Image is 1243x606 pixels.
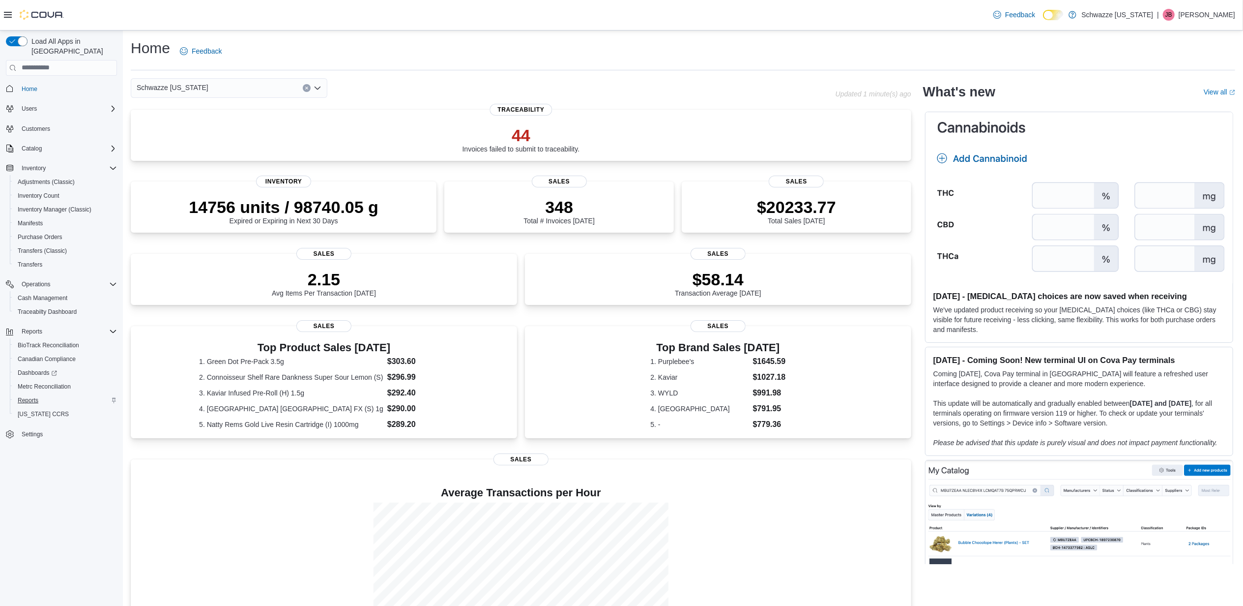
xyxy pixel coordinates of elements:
[10,305,121,319] button: Traceabilty Dashboard
[387,356,449,367] dd: $303.60
[14,259,46,271] a: Transfers
[2,82,121,96] button: Home
[139,487,903,499] h4: Average Transactions per Hour
[18,261,42,269] span: Transfers
[14,204,95,215] a: Inventory Manager (Classic)
[14,381,117,393] span: Metrc Reconciliation
[1163,9,1175,21] div: Jayden Burnette-Latzer
[2,161,121,175] button: Inventory
[256,176,311,187] span: Inventory
[2,325,121,338] button: Reports
[387,387,449,399] dd: $292.40
[14,217,47,229] a: Manifests
[22,328,42,335] span: Reports
[18,369,57,377] span: Dashboards
[14,231,66,243] a: Purchase Orders
[314,84,321,92] button: Open list of options
[28,36,117,56] span: Load All Apps in [GEOGRAPHIC_DATA]
[532,176,587,187] span: Sales
[14,259,117,271] span: Transfers
[18,247,67,255] span: Transfers (Classic)
[14,394,42,406] a: Reports
[18,294,67,302] span: Cash Management
[18,278,55,290] button: Operations
[18,162,50,174] button: Inventory
[18,103,117,115] span: Users
[199,342,449,354] h3: Top Product Sales [DATE]
[22,280,51,288] span: Operations
[199,357,383,366] dt: 1. Green Dot Pre-Pack 3.5g
[199,372,383,382] dt: 2. Connoisseur Shelf Rare Dankness Super Sour Lemon (S)
[463,125,580,153] div: Invoices failed to submit to traceability.
[14,306,117,318] span: Traceabilty Dashboard
[18,122,117,135] span: Customers
[18,355,76,363] span: Canadian Compliance
[18,326,46,337] button: Reports
[650,420,749,429] dt: 5. -
[753,387,786,399] dd: $991.98
[18,83,117,95] span: Home
[463,125,580,145] p: 44
[10,366,121,380] a: Dashboards
[14,204,117,215] span: Inventory Manager (Classic)
[14,190,63,202] a: Inventory Count
[22,125,50,133] span: Customers
[14,176,79,188] a: Adjustments (Classic)
[1229,90,1235,95] svg: External link
[757,197,836,217] p: $20233.77
[1043,10,1064,20] input: Dark Mode
[296,248,351,260] span: Sales
[296,320,351,332] span: Sales
[18,341,79,349] span: BioTrack Reconciliation
[650,342,785,354] h3: Top Brand Sales [DATE]
[14,292,71,304] a: Cash Management
[18,396,38,404] span: Reports
[18,123,54,135] a: Customers
[10,258,121,272] button: Transfers
[14,231,117,243] span: Purchase Orders
[691,320,746,332] span: Sales
[18,162,117,174] span: Inventory
[14,245,117,257] span: Transfers (Classic)
[18,383,71,391] span: Metrc Reconciliation
[22,145,42,152] span: Catalog
[14,306,81,318] a: Traceabilty Dashboard
[675,270,761,289] p: $58.14
[1081,9,1153,21] p: Schwazze [US_STATE]
[14,367,117,379] span: Dashboards
[189,197,378,225] div: Expired or Expiring in Next 30 Days
[192,46,222,56] span: Feedback
[769,176,824,187] span: Sales
[18,308,77,316] span: Traceabilty Dashboard
[10,189,121,203] button: Inventory Count
[753,371,786,383] dd: $1027.18
[22,85,37,93] span: Home
[10,203,121,216] button: Inventory Manager (Classic)
[2,102,121,116] button: Users
[1005,10,1035,20] span: Feedback
[2,142,121,155] button: Catalog
[176,41,226,61] a: Feedback
[22,430,43,438] span: Settings
[1130,399,1191,407] strong: [DATE] and [DATE]
[10,407,121,421] button: [US_STATE] CCRS
[2,277,121,291] button: Operations
[989,5,1039,25] a: Feedback
[387,403,449,415] dd: $290.00
[523,197,594,225] div: Total # Invoices [DATE]
[933,355,1225,365] h3: [DATE] - Coming Soon! New terminal UI on Cova Pay terminals
[18,178,75,186] span: Adjustments (Classic)
[22,164,46,172] span: Inventory
[14,190,117,202] span: Inventory Count
[18,83,41,95] a: Home
[387,419,449,430] dd: $289.20
[675,270,761,297] div: Transaction Average [DATE]
[18,428,117,440] span: Settings
[22,105,37,113] span: Users
[10,380,121,394] button: Metrc Reconciliation
[18,219,43,227] span: Manifests
[18,103,41,115] button: Users
[2,121,121,136] button: Customers
[753,403,786,415] dd: $791.95
[14,292,117,304] span: Cash Management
